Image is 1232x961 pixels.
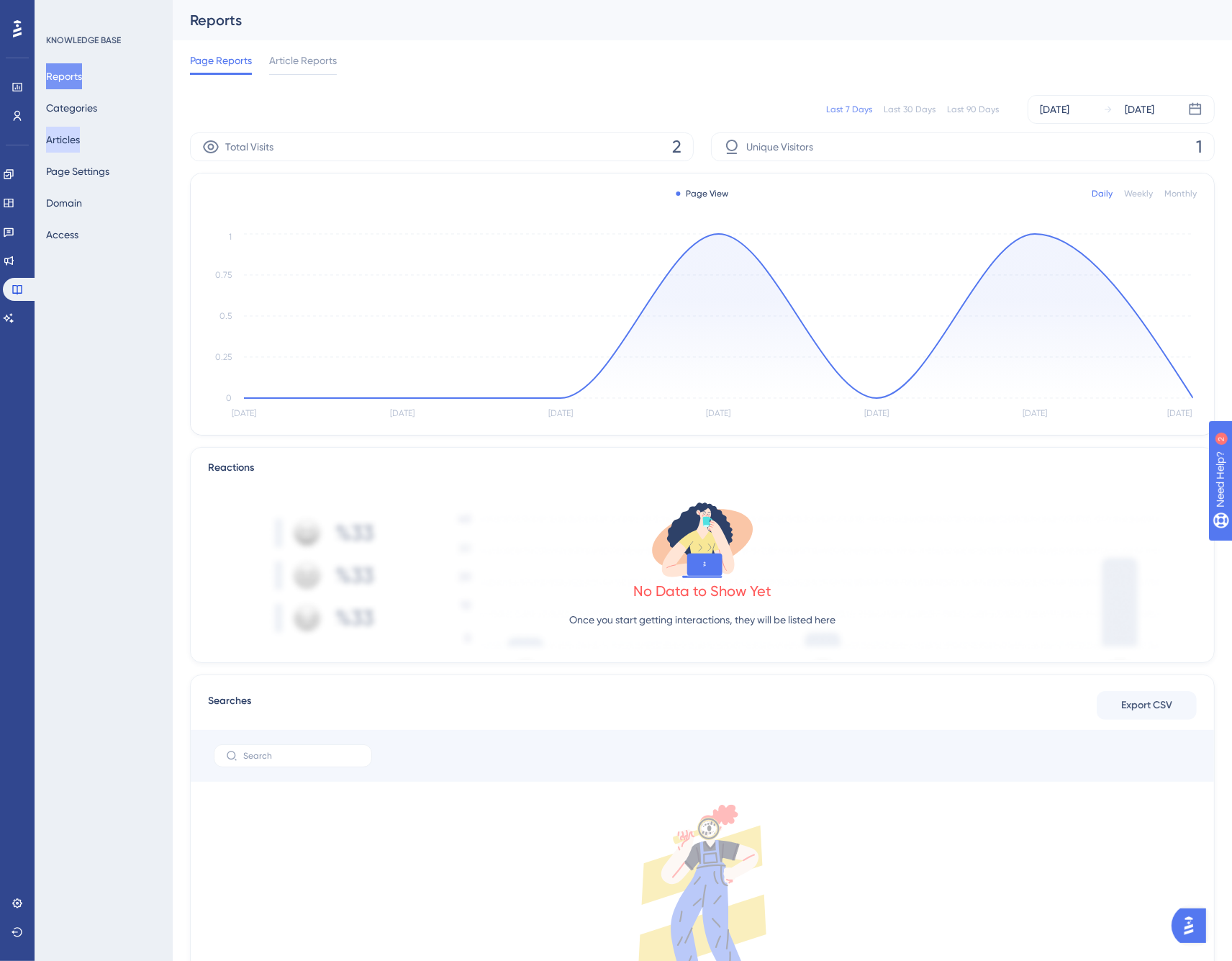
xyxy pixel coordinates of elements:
button: Access [46,222,78,248]
tspan: [DATE] [548,409,573,419]
span: Article Reports [269,52,337,69]
span: Export CSV [1121,697,1172,714]
tspan: 1 [229,232,232,242]
div: No Data to Show Yet [633,581,771,601]
div: Last 90 Days [947,104,999,115]
span: 2 [672,135,681,158]
iframe: UserGuiding AI Assistant Launcher [1172,904,1215,947]
div: Reactions [208,459,1197,477]
tspan: [DATE] [390,409,415,419]
div: KNOWLEDGE BASE [46,35,121,46]
tspan: 0.75 [215,270,232,280]
span: Need Help? [34,4,90,21]
div: Last 7 Days [826,104,872,115]
tspan: 0.25 [215,352,232,362]
span: 1 [1196,135,1202,158]
div: Page View [676,188,729,199]
button: Page Settings [46,158,109,184]
div: 2 [99,7,104,19]
div: Daily [1092,188,1113,199]
input: Search [243,751,360,761]
tspan: [DATE] [1167,409,1192,419]
span: Searches [208,692,251,718]
button: Categories [46,95,97,121]
span: Total Visits [225,138,273,155]
tspan: [DATE] [232,409,256,419]
tspan: [DATE] [707,409,731,419]
button: Export CSV [1097,691,1197,720]
div: Last 30 Days [884,104,936,115]
tspan: [DATE] [1023,409,1047,419]
tspan: 0.5 [219,311,232,321]
div: Monthly [1164,188,1197,199]
tspan: [DATE] [864,409,889,419]
button: Articles [46,127,80,153]
tspan: 0 [226,393,232,403]
div: [DATE] [1040,101,1069,118]
div: [DATE] [1125,101,1154,118]
button: Reports [46,63,82,89]
span: Unique Visitors [746,138,813,155]
p: Once you start getting interactions, they will be listed here [569,611,835,628]
button: Domain [46,190,82,216]
div: Reports [190,10,1179,30]
span: Page Reports [190,52,252,69]
div: Weekly [1124,188,1153,199]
